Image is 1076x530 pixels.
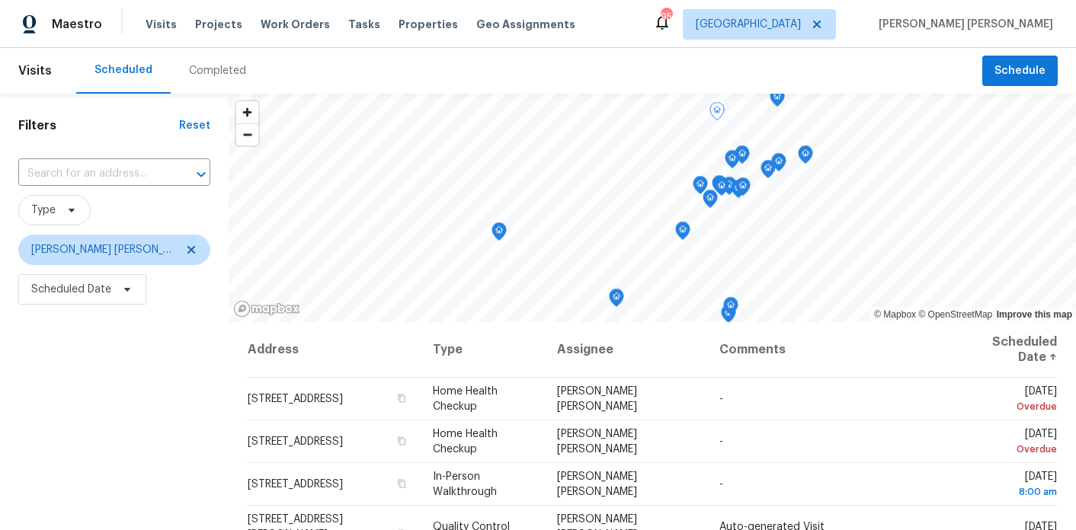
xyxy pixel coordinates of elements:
div: Map marker [771,153,786,177]
th: Comments [707,322,950,378]
button: Copy Address [395,391,408,405]
div: Overdue [962,442,1057,457]
div: Map marker [675,222,690,245]
th: Assignee [545,322,708,378]
span: Work Orders [261,17,330,32]
div: Map marker [709,102,725,126]
th: Address [247,322,421,378]
span: Properties [399,17,458,32]
span: Type [31,203,56,218]
span: Visits [18,54,52,88]
span: [PERSON_NAME] [PERSON_NAME] [873,17,1053,32]
button: Zoom in [236,101,258,123]
span: [STREET_ADDRESS] [248,394,343,404]
span: - [719,436,723,447]
span: In-Person Walkthrough [433,471,497,497]
div: 95 [661,9,671,24]
div: Reset [179,118,210,133]
div: Map marker [735,145,750,169]
span: [STREET_ADDRESS] [248,436,343,447]
span: - [719,479,723,490]
span: Scheduled Date [31,282,111,297]
span: Zoom out [236,124,258,145]
div: Map marker [712,175,727,199]
div: Map marker [721,305,736,328]
input: Search for an address... [18,162,168,186]
div: Scheduled [94,62,152,78]
div: Map marker [731,180,746,203]
a: OpenStreetMap [918,309,992,320]
span: Home Health Checkup [433,429,498,455]
span: Tasks [348,19,380,30]
div: Map marker [725,150,740,174]
span: [PERSON_NAME] [PERSON_NAME] [557,386,637,412]
span: Maestro [52,17,102,32]
span: [PERSON_NAME] [PERSON_NAME] [557,429,637,455]
div: Map marker [761,160,776,184]
span: - [719,394,723,404]
span: [PERSON_NAME] [PERSON_NAME] [31,242,175,257]
button: Zoom out [236,123,258,145]
span: Schedule [994,62,1046,81]
button: Copy Address [395,477,408,490]
div: Map marker [735,177,751,201]
div: Map marker [798,145,813,169]
th: Type [421,322,544,378]
h1: Filters [18,118,179,133]
button: Schedule [982,56,1058,87]
button: Open [191,164,212,185]
span: [DATE] [962,386,1057,414]
a: Mapbox [874,309,916,320]
div: Map marker [693,176,708,200]
span: Home Health Checkup [433,386,498,412]
div: Completed [189,63,246,78]
span: Geo Assignments [476,17,575,32]
div: Map marker [609,289,624,312]
div: Overdue [962,399,1057,414]
div: Map marker [770,88,785,112]
span: [STREET_ADDRESS] [248,479,343,490]
div: Map marker [492,222,507,246]
a: Mapbox homepage [233,300,300,318]
th: Scheduled Date ↑ [950,322,1058,378]
span: [GEOGRAPHIC_DATA] [696,17,801,32]
button: Copy Address [395,434,408,448]
span: Visits [146,17,177,32]
span: [DATE] [962,429,1057,457]
a: Improve this map [997,309,1072,320]
div: 8:00 am [962,484,1057,500]
div: Map marker [723,297,738,321]
canvas: Map [229,94,1076,322]
div: Map marker [703,190,718,213]
span: [DATE] [962,471,1057,500]
div: Map marker [722,177,737,200]
span: Projects [195,17,242,32]
span: [PERSON_NAME] [PERSON_NAME] [557,471,637,497]
div: Map marker [714,177,729,201]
